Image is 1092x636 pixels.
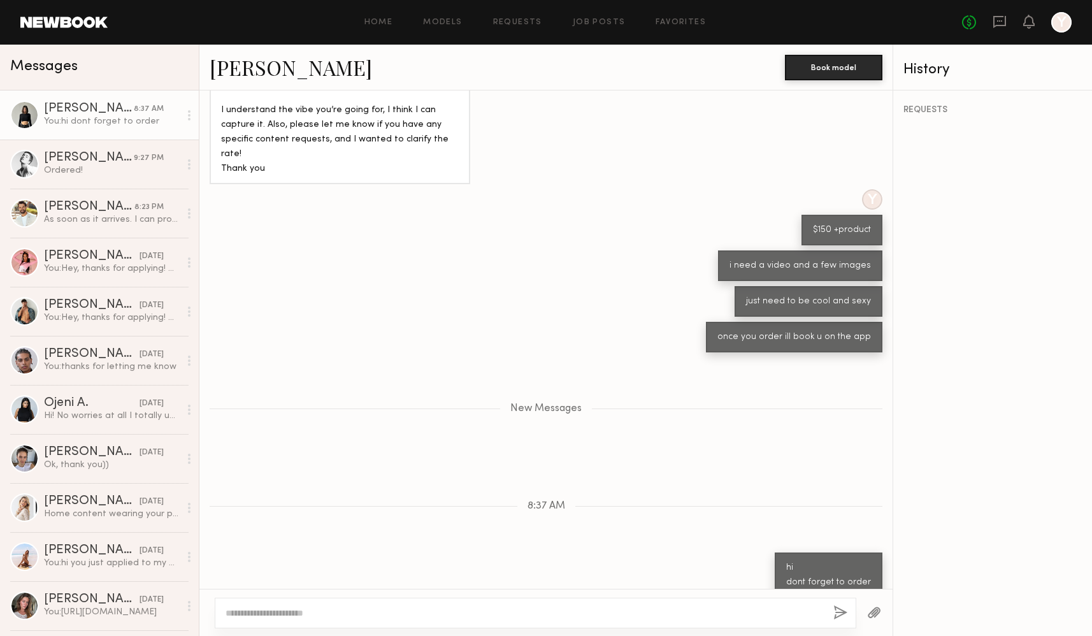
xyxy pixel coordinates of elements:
[44,495,140,508] div: [PERSON_NAME]
[134,152,164,164] div: 9:27 PM
[510,403,582,414] span: New Messages
[729,259,871,273] div: i need a video and a few images
[44,361,180,373] div: You: thanks for letting me know
[44,606,180,618] div: You: [URL][DOMAIN_NAME]
[44,213,180,226] div: As soon as it arrives. I can probably be done by [DATE]/[DATE]
[44,446,140,459] div: [PERSON_NAME]
[44,348,140,361] div: [PERSON_NAME]
[44,201,134,213] div: [PERSON_NAME]
[140,545,164,557] div: [DATE]
[140,496,164,508] div: [DATE]
[656,18,706,27] a: Favorites
[44,508,180,520] div: Home content wearing your product UGC style
[785,61,882,72] a: Book model
[44,557,180,569] div: You: hi you just applied to my post once more
[44,593,140,606] div: [PERSON_NAME]
[573,18,626,27] a: Job Posts
[221,59,459,177] div: Okay cool I’ll do order [DATE] I understand the vibe you’re going for, I think I can capture it. ...
[140,250,164,263] div: [DATE]
[44,115,180,127] div: You: hi dont forget to order
[140,447,164,459] div: [DATE]
[44,410,180,422] div: Hi! No worries at all I totally understand :) yes I’m still open to working together!
[44,312,180,324] div: You: Hey, thanks for applying! We think you’re going to be a great fit. Just want to make sure yo...
[44,299,140,312] div: [PERSON_NAME]
[134,201,164,213] div: 8:23 PM
[44,164,180,177] div: Ordered!
[44,459,180,471] div: Ok, thank you))
[746,294,871,309] div: just need to be cool and sexy
[528,501,565,512] span: 8:37 AM
[210,54,372,81] a: [PERSON_NAME]
[44,250,140,263] div: [PERSON_NAME]
[903,106,1082,115] div: REQUESTS
[140,300,164,312] div: [DATE]
[423,18,462,27] a: Models
[813,223,871,238] div: $150 +product
[44,152,134,164] div: [PERSON_NAME]
[134,103,164,115] div: 8:37 AM
[717,330,871,345] div: once you order ill book u on the app
[44,397,140,410] div: Ojeni A.
[10,59,78,74] span: Messages
[786,561,871,590] div: hi dont forget to order
[785,55,882,80] button: Book model
[44,544,140,557] div: [PERSON_NAME]
[140,594,164,606] div: [DATE]
[44,263,180,275] div: You: Hey, thanks for applying! We think you’re going to be a great fit. Just want to make sure yo...
[140,349,164,361] div: [DATE]
[903,62,1082,77] div: History
[493,18,542,27] a: Requests
[364,18,393,27] a: Home
[1051,12,1072,33] a: Y
[140,398,164,410] div: [DATE]
[44,103,134,115] div: [PERSON_NAME]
